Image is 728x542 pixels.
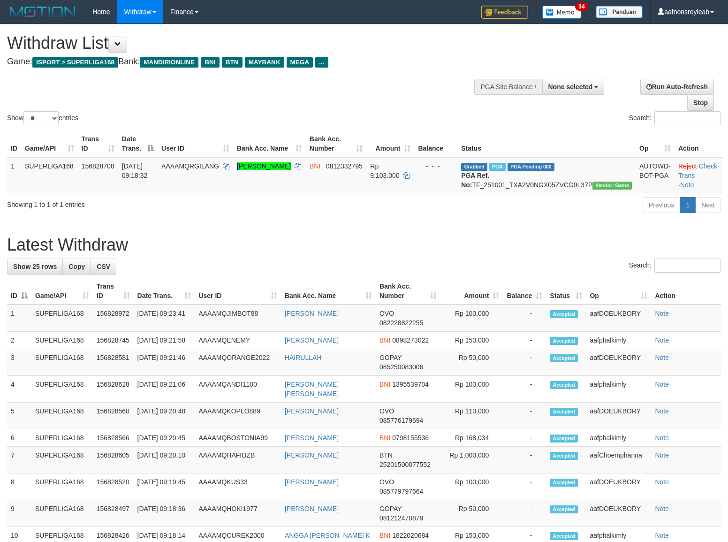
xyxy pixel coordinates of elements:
[78,130,118,157] th: Trans ID: activate to sort column ascending
[629,111,721,125] label: Search:
[7,34,476,53] h1: Withdraw List
[7,305,31,332] td: 1
[678,162,717,179] a: Check Trans
[542,79,605,95] button: None selected
[134,278,195,305] th: Date Trans.: activate to sort column ascending
[379,532,390,539] span: BNI
[134,429,195,447] td: [DATE] 09:20:45
[370,162,399,179] span: Rp 9.103.000
[7,157,21,193] td: 1
[542,6,582,19] img: Button%20Memo.svg
[655,532,669,539] a: Note
[140,57,198,68] span: MANDIRIONLINE
[414,130,457,157] th: Balance
[7,5,78,19] img: MOTION_logo.png
[440,403,503,429] td: Rp 110,000
[7,57,476,67] h4: Game: Bank:
[13,263,57,270] span: Show 25 rows
[326,162,363,170] span: Copy 0812332795 to clipboard
[31,332,93,349] td: SUPERLIGA168
[285,478,339,486] a: [PERSON_NAME]
[392,381,429,388] span: Copy 1395539704 to clipboard
[503,376,546,403] td: -
[503,429,546,447] td: -
[281,278,376,305] th: Bank Acc. Name: activate to sort column ascending
[586,403,651,429] td: aafDOEUKBORY
[655,381,669,388] a: Note
[440,349,503,376] td: Rp 50,000
[586,429,651,447] td: aafphalkimly
[392,434,429,442] span: Copy 0798155536 to clipboard
[503,403,546,429] td: -
[134,332,195,349] td: [DATE] 09:21:58
[655,434,669,442] a: Note
[379,514,423,522] span: Copy 081212470879 to clipboard
[31,473,93,500] td: SUPERLIGA168
[285,336,339,344] a: [PERSON_NAME]
[629,259,721,273] label: Search:
[7,278,31,305] th: ID: activate to sort column descending
[93,305,134,332] td: 156828972
[379,488,423,495] span: Copy 085779797664 to clipboard
[195,278,281,305] th: User ID: activate to sort column ascending
[31,429,93,447] td: SUPERLIGA168
[31,403,93,429] td: SUPERLIGA168
[503,473,546,500] td: -
[195,332,281,349] td: AAAAMQENEMY
[134,403,195,429] td: [DATE] 09:20:48
[7,349,31,376] td: 3
[379,461,431,468] span: Copy 25201500077552 to clipboard
[655,478,669,486] a: Note
[195,429,281,447] td: AAAAMQBOSTONIA99
[550,505,578,513] span: Accepted
[285,532,370,539] a: ANGGA [PERSON_NAME] K
[366,130,414,157] th: Amount: activate to sort column ascending
[586,447,651,473] td: aafChoemphanna
[285,381,339,397] a: [PERSON_NAME] [PERSON_NAME]
[440,429,503,447] td: Rp 168,034
[550,337,578,345] span: Accepted
[440,332,503,349] td: Rp 150,000
[7,259,63,275] a: Show 25 rows
[592,182,632,190] span: Vendor URL: https://trx31.1velocity.biz
[7,500,31,527] td: 9
[93,403,134,429] td: 156828560
[678,162,697,170] a: Reject
[440,376,503,403] td: Rp 100,000
[233,130,306,157] th: Bank Acc. Name: activate to sort column ascending
[586,500,651,527] td: aafDOEUKBORY
[379,417,423,424] span: Copy 085776179694 to clipboard
[93,278,134,305] th: Trans ID: activate to sort column ascending
[687,95,714,111] a: Stop
[93,429,134,447] td: 156828566
[195,500,281,527] td: AAAAMQHOKI1977
[134,376,195,403] td: [DATE] 09:21:06
[7,403,31,429] td: 5
[392,532,429,539] span: Copy 1822020684 to clipboard
[655,407,669,415] a: Note
[31,500,93,527] td: SUPERLIGA168
[31,376,93,403] td: SUPERLIGA168
[7,429,31,447] td: 6
[315,57,328,68] span: ...
[675,130,723,157] th: Action
[195,403,281,429] td: AAAAMQKOPLO889
[68,263,85,270] span: Copy
[161,162,219,170] span: AAAAMQRGILANG
[285,505,339,512] a: [PERSON_NAME]
[93,332,134,349] td: 156828745
[62,259,91,275] a: Copy
[306,130,366,157] th: Bank Acc. Number: activate to sort column ascending
[195,349,281,376] td: AAAAMQORANGE2022
[201,57,219,68] span: BNI
[31,349,93,376] td: SUPERLIGA168
[31,305,93,332] td: SUPERLIGA168
[245,57,284,68] span: MAYBANK
[586,278,651,305] th: Op: activate to sort column ascending
[285,451,339,459] a: [PERSON_NAME]
[82,162,114,170] span: 156828708
[379,336,390,344] span: BNI
[550,479,578,487] span: Accepted
[285,407,339,415] a: [PERSON_NAME]
[457,130,636,157] th: Status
